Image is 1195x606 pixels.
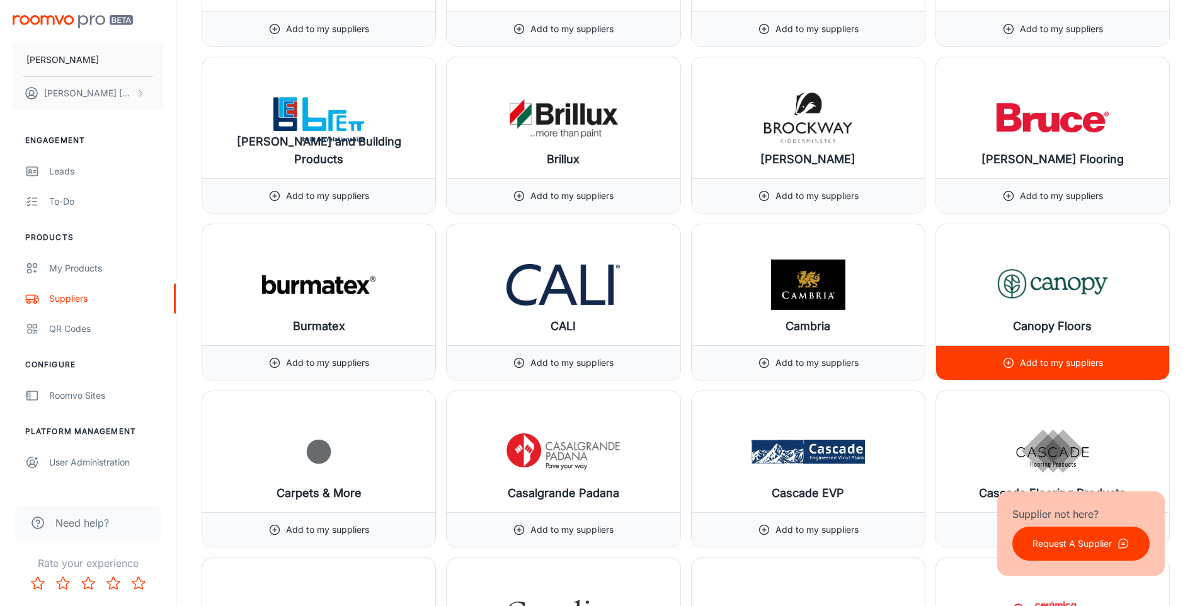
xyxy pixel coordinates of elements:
div: Roomvo Sites [49,389,163,403]
img: Brockway [752,93,865,143]
p: Supplier not here? [1012,506,1150,522]
p: Add to my suppliers [286,189,369,203]
h6: Casalgrande Padana [508,484,619,502]
div: Leads [49,164,163,178]
p: Add to my suppliers [286,523,369,537]
button: [PERSON_NAME] [PERSON_NAME] [13,77,163,110]
h6: Burmatex [293,317,345,335]
p: Add to my suppliers [1020,356,1103,370]
h6: Cascade Flooring Products [979,484,1126,502]
p: Add to my suppliers [775,523,859,537]
img: Brillux [506,93,620,143]
span: Need help? [55,515,109,530]
div: User Administration [49,455,163,469]
p: Add to my suppliers [286,22,369,36]
p: [PERSON_NAME] [PERSON_NAME] [44,86,133,100]
img: CALI [506,260,620,310]
h6: [PERSON_NAME] [760,151,855,168]
img: Cascade Flooring Products [996,426,1109,477]
p: [PERSON_NAME] [26,53,99,67]
h6: Cascade EVP [772,484,844,502]
p: Add to my suppliers [530,356,614,370]
p: Add to my suppliers [530,22,614,36]
img: Cascade EVP [752,426,865,477]
h6: Cambria [786,317,830,335]
p: Add to my suppliers [1020,189,1103,203]
button: Rate 1 star [25,571,50,596]
button: Rate 4 star [101,571,126,596]
img: Casalgrande Padana [506,426,620,477]
button: [PERSON_NAME] [13,43,163,76]
h6: CALI [551,317,576,335]
div: To-do [49,195,163,209]
div: QR Codes [49,322,163,336]
button: Request A Supplier [1012,527,1150,561]
h6: Canopy Floors [1013,317,1092,335]
p: Add to my suppliers [1020,22,1103,36]
p: Add to my suppliers [530,189,614,203]
button: Rate 2 star [50,571,76,596]
h6: Carpets & More [277,484,362,502]
img: Cambria [752,260,865,310]
p: Request A Supplier [1032,537,1112,551]
img: Roomvo PRO Beta [13,15,133,28]
h6: [PERSON_NAME] Flooring [981,151,1124,168]
p: Add to my suppliers [286,356,369,370]
h6: [PERSON_NAME] and Building Products [212,133,425,168]
img: Burmatex [262,260,375,310]
button: Rate 5 star [126,571,151,596]
img: Bruce Flooring [996,93,1109,143]
p: Add to my suppliers [530,523,614,537]
img: Brett Landscaping and Building Products [262,93,375,143]
p: Add to my suppliers [775,22,859,36]
img: Canopy Floors [996,260,1109,310]
h6: Brillux [547,151,580,168]
img: Carpets & More [262,426,375,477]
button: Rate 3 star [76,571,101,596]
div: Suppliers [49,292,163,306]
p: Rate your experience [10,556,166,571]
p: Add to my suppliers [775,189,859,203]
p: Add to my suppliers [775,356,859,370]
div: My Products [49,261,163,275]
